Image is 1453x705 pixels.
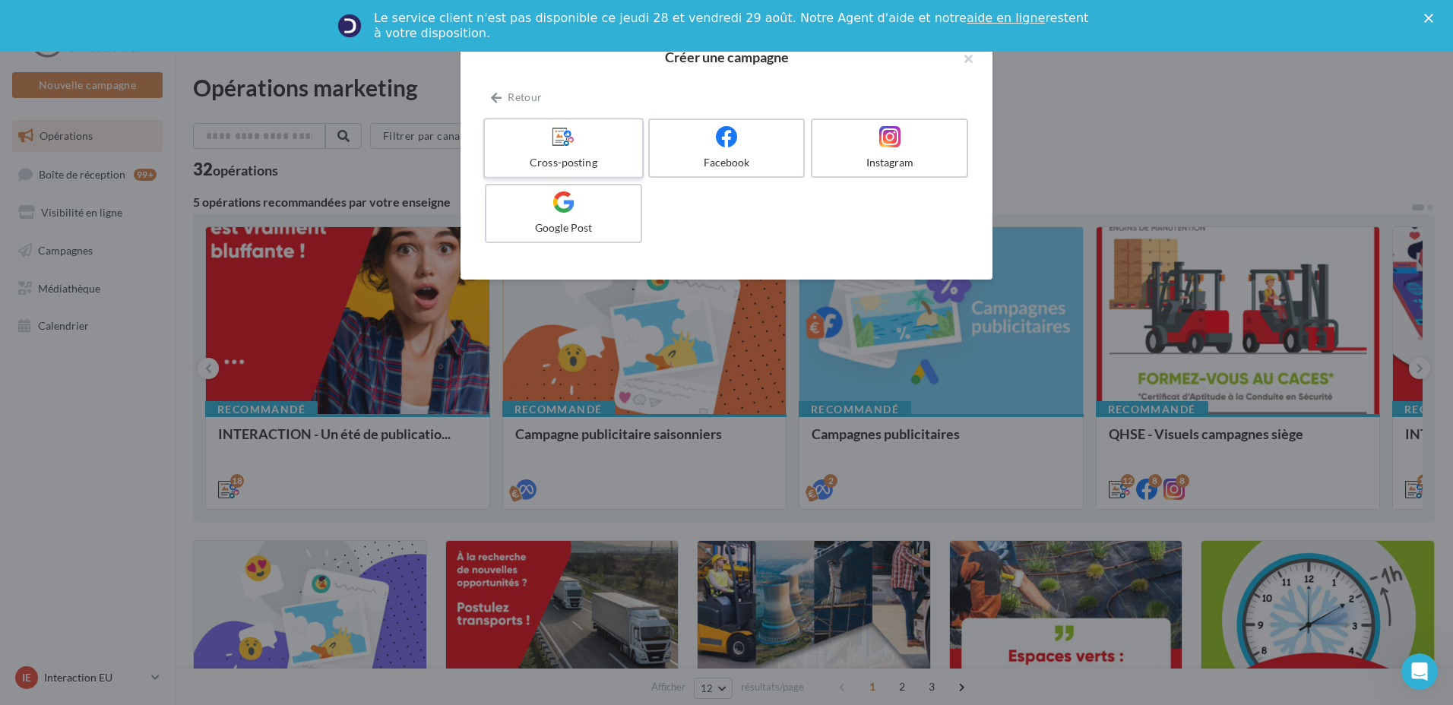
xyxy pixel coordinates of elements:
iframe: Intercom live chat [1401,653,1438,690]
div: Facebook [656,155,798,170]
div: Fermer [1424,14,1439,23]
div: Instagram [818,155,961,170]
img: Profile image for Service-Client [337,14,362,38]
a: aide en ligne [967,11,1045,25]
button: Retour [485,88,548,106]
div: Cross-posting [491,155,635,170]
h2: Créer une campagne [485,50,968,64]
div: Le service client n'est pas disponible ce jeudi 28 et vendredi 29 août. Notre Agent d'aide et not... [374,11,1091,41]
div: Google Post [492,220,635,236]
